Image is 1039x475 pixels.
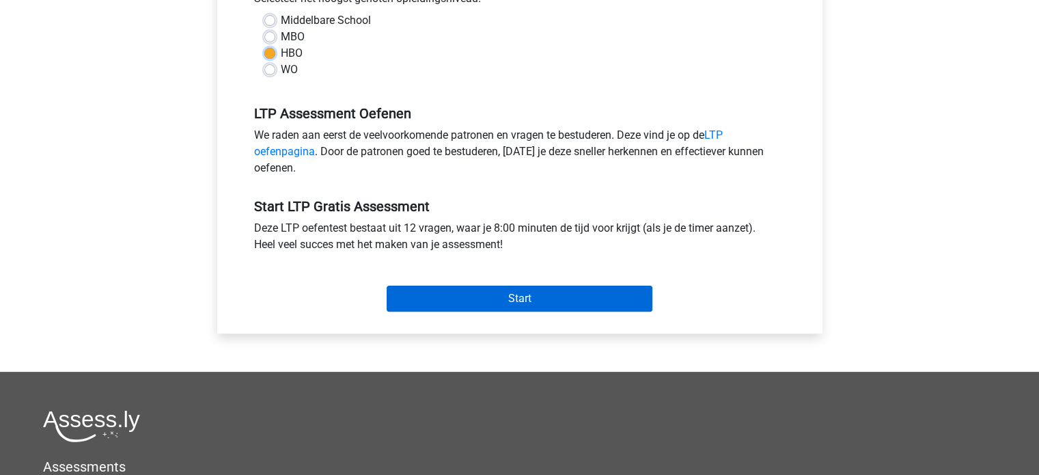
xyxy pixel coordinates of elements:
h5: Start LTP Gratis Assessment [254,198,786,215]
label: Middelbare School [281,12,371,29]
div: Deze LTP oefentest bestaat uit 12 vragen, waar je 8:00 minuten de tijd voor krijgt (als je de tim... [244,220,796,258]
h5: LTP Assessment Oefenen [254,105,786,122]
label: HBO [281,45,303,62]
h5: Assessments [43,459,996,475]
label: MBO [281,29,305,45]
input: Start [387,286,652,312]
img: Assessly logo [43,410,140,442]
label: WO [281,62,298,78]
div: We raden aan eerst de veelvoorkomende patronen en vragen te bestuderen. Deze vind je op de . Door... [244,127,796,182]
